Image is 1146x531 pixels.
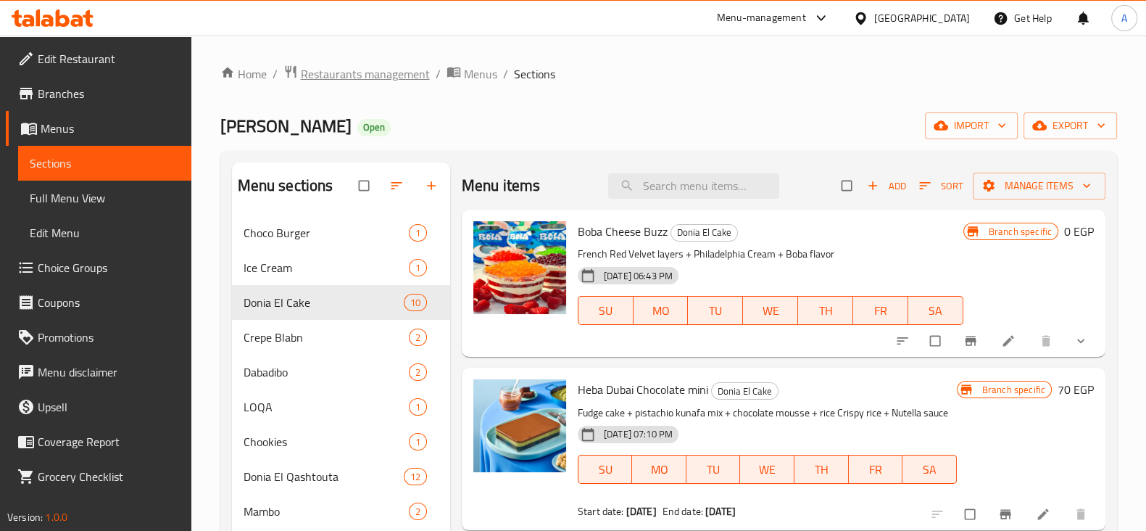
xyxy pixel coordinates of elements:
[578,455,632,484] button: SU
[908,459,951,480] span: SA
[578,245,963,263] p: French Red Velvet layers + Philadelphia Cream + Boba flavor
[915,175,967,197] button: Sort
[18,215,191,250] a: Edit Menu
[598,269,678,283] span: [DATE] 06:43 PM
[38,329,180,346] span: Promotions
[578,221,668,242] span: Boba Cheese Buzz
[921,327,952,355] span: Select to update
[989,498,1024,530] button: Branch-specific-item
[800,459,843,480] span: TH
[6,459,191,494] a: Grocery Checklist
[6,424,191,459] a: Coverage Report
[855,459,897,480] span: FR
[350,172,381,199] span: Select all sections
[955,325,989,357] button: Branch-specific-item
[220,110,352,142] span: [PERSON_NAME]
[232,215,450,250] div: Choco Burger1
[584,459,626,480] span: SU
[410,226,426,240] span: 1
[232,390,450,424] div: LOQA1
[409,398,427,416] div: items
[273,65,278,83] li: /
[409,363,427,381] div: items
[244,503,409,520] span: Mambo
[686,455,741,484] button: TU
[45,508,67,527] span: 1.0.0
[232,285,450,320] div: Donia El Cake10
[18,146,191,181] a: Sections
[1065,325,1100,357] button: show more
[639,300,683,321] span: MO
[902,455,957,484] button: SA
[1074,334,1088,348] svg: Show Choices
[38,85,180,102] span: Branches
[1035,117,1105,135] span: export
[6,285,191,320] a: Coupons
[1036,507,1053,522] a: Edit menu item
[464,65,497,83] span: Menus
[473,221,566,314] img: Boba Cheese Buzz
[804,300,847,321] span: TH
[1030,325,1065,357] button: delete
[220,65,1117,83] nav: breadcrumb
[711,382,778,400] div: Donia El Cake
[38,468,180,485] span: Grocery Checklist
[863,175,910,197] span: Add item
[409,503,427,520] div: items
[244,329,409,346] div: Crepe Blabn
[634,296,689,325] button: MO
[671,224,737,241] span: Donia El Cake
[38,433,180,450] span: Coverage Report
[833,172,863,199] span: Select section
[404,468,427,485] div: items
[473,379,566,472] img: Heba Dubai Chocolate mini
[503,65,508,83] li: /
[409,433,427,450] div: items
[6,250,191,285] a: Choice Groups
[244,468,404,485] div: Donia El Qashtouta
[626,502,657,521] b: [DATE]
[849,455,903,484] button: FR
[410,505,426,519] span: 2
[232,355,450,390] div: Dabadibo2
[6,390,191,424] a: Upsell
[220,65,267,83] a: Home
[608,173,779,199] input: search
[798,296,853,325] button: TH
[6,355,191,390] a: Menu disclaimer
[38,50,180,67] span: Edit Restaurant
[244,294,404,311] div: Donia El Cake
[983,225,1058,239] span: Branch specific
[874,10,970,26] div: [GEOGRAPHIC_DATA]
[462,175,541,197] h2: Menu items
[447,65,497,83] a: Menus
[404,470,426,484] span: 12
[244,433,409,450] span: Chookies
[30,189,180,207] span: Full Menu View
[514,65,555,83] span: Sections
[1064,221,1094,242] h6: 0 EGP
[41,120,180,137] span: Menus
[919,178,963,194] span: Sort
[232,320,450,355] div: Crepe Blabn2
[578,404,957,422] p: Fudge cake + pistachio kunafa mix + chocolate mousse + rice Crispy rice + Nutella sauce
[717,9,806,27] div: Menu-management
[910,175,973,197] span: Sort items
[38,363,180,381] span: Menu disclaimer
[976,383,1051,397] span: Branch specific
[937,117,1006,135] span: import
[749,300,792,321] span: WE
[853,296,908,325] button: FR
[232,459,450,494] div: Donia El Qashtouta12
[244,224,409,242] span: Choco Burger
[357,121,391,133] span: Open
[794,455,849,484] button: TH
[381,170,415,202] span: Sort sections
[984,177,1094,195] span: Manage items
[410,261,426,275] span: 1
[743,296,798,325] button: WE
[410,435,426,449] span: 1
[415,170,450,202] button: Add section
[7,508,43,527] span: Version:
